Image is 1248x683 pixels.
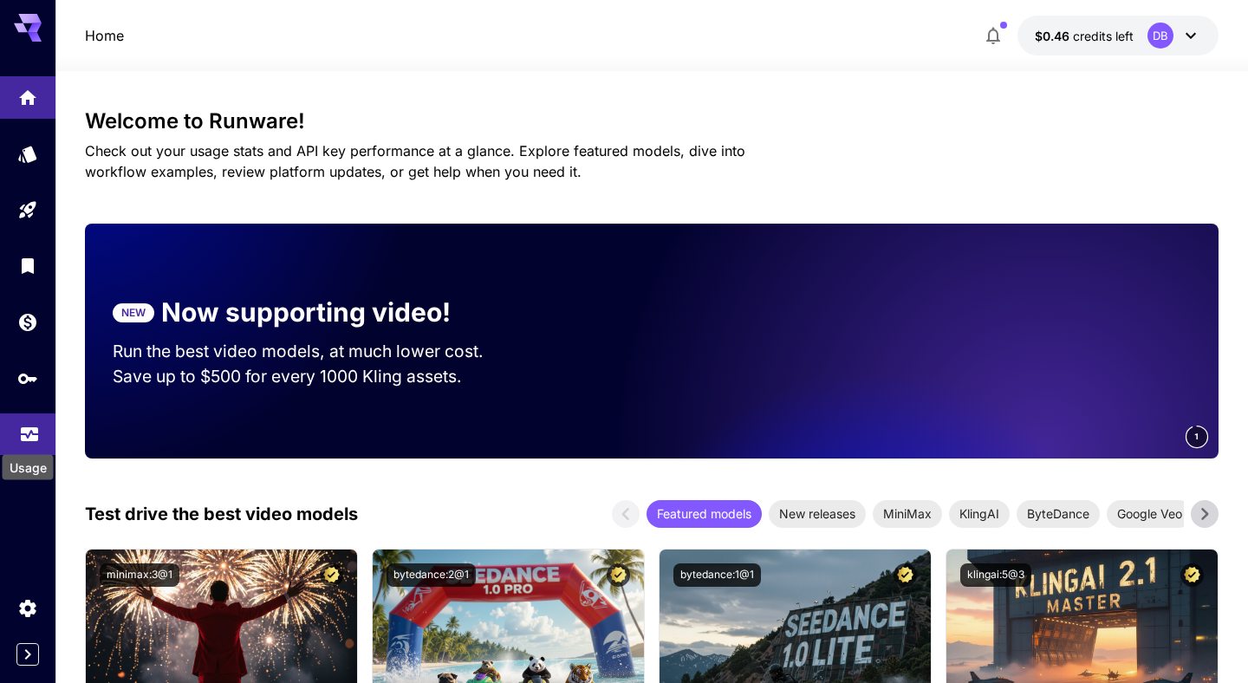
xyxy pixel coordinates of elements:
[17,81,38,103] div: Home
[3,455,54,480] div: Usage
[647,504,762,523] span: Featured models
[85,501,358,527] p: Test drive the best video models
[17,143,38,165] div: Models
[121,305,146,321] p: NEW
[873,504,942,523] span: MiniMax
[17,597,38,619] div: Settings
[1035,27,1134,45] div: $0.46481
[1107,504,1193,523] span: Google Veo
[1017,500,1100,528] div: ByteDance
[320,563,343,587] button: Certified Model – Vetted for best performance and includes a commercial license.
[85,109,1218,133] h3: Welcome to Runware!
[673,563,761,587] button: bytedance:1@1
[1017,16,1219,55] button: $0.46481DB
[17,199,38,221] div: Playground
[960,563,1031,587] button: klingai:5@3
[17,255,38,276] div: Library
[1147,23,1173,49] div: DB
[16,643,39,666] button: Expand sidebar
[647,500,762,528] div: Featured models
[387,563,476,587] button: bytedance:2@1
[607,563,630,587] button: Certified Model – Vetted for best performance and includes a commercial license.
[1180,563,1204,587] button: Certified Model – Vetted for best performance and includes a commercial license.
[769,500,866,528] div: New releases
[1017,504,1100,523] span: ByteDance
[100,563,179,587] button: minimax:3@1
[949,500,1010,528] div: KlingAI
[949,504,1010,523] span: KlingAI
[1194,430,1199,443] span: 1
[1107,500,1193,528] div: Google Veo
[769,504,866,523] span: New releases
[19,418,40,439] div: Usage
[873,500,942,528] div: MiniMax
[17,311,38,333] div: Wallet
[894,563,917,587] button: Certified Model – Vetted for best performance and includes a commercial license.
[85,25,124,46] nav: breadcrumb
[85,25,124,46] a: Home
[161,293,451,332] p: Now supporting video!
[1035,29,1073,43] span: $0.46
[113,339,517,364] p: Run the best video models, at much lower cost.
[113,364,517,389] p: Save up to $500 for every 1000 Kling assets.
[85,142,745,180] span: Check out your usage stats and API key performance at a glance. Explore featured models, dive int...
[1073,29,1134,43] span: credits left
[17,368,38,389] div: API Keys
